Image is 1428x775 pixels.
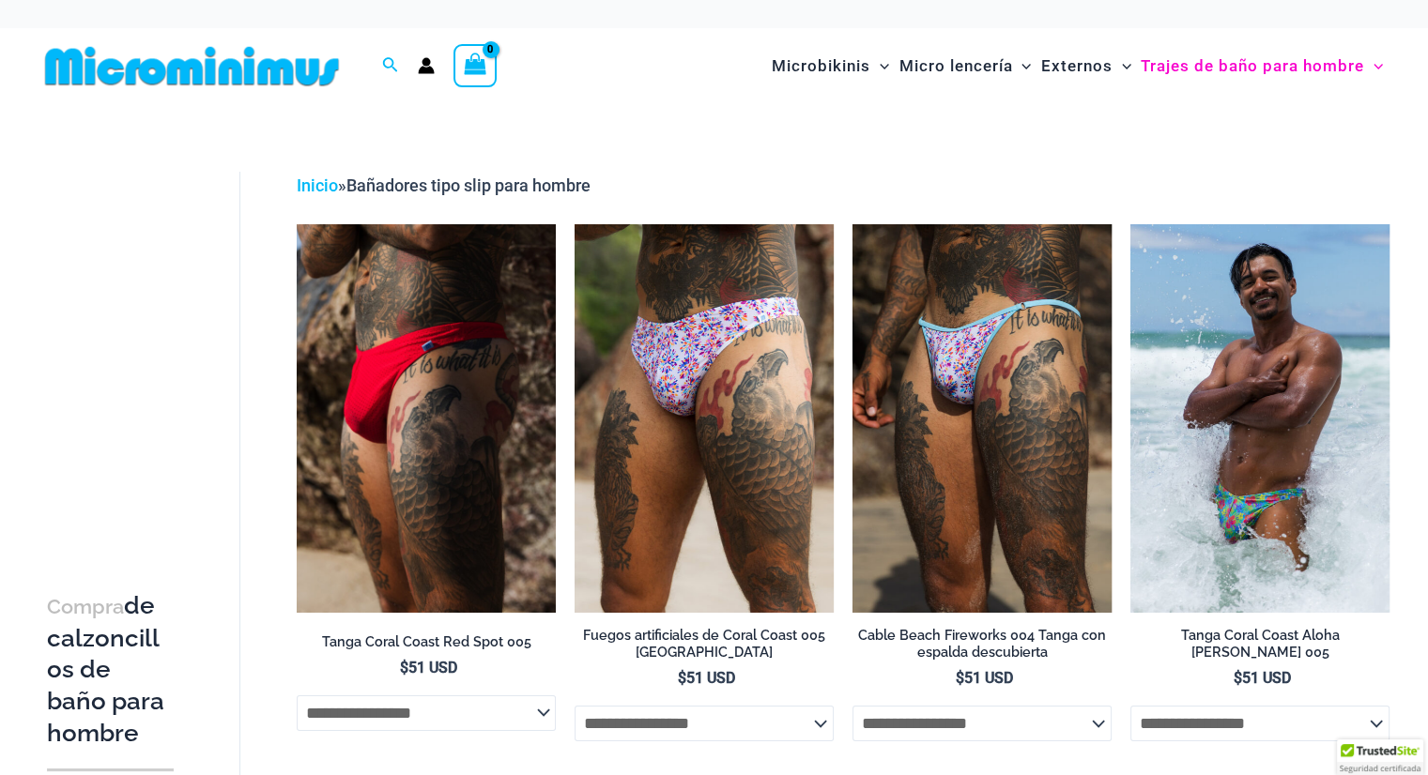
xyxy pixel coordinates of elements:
[767,38,894,95] a: MicrobikinisAlternar menúAlternar menú
[1337,739,1423,775] div: Certificado por TrustedSite
[400,659,408,676] font: $
[418,57,435,74] a: Enlace del icono de la cuenta
[322,633,531,649] font: Tanga Coral Coast Red Spot 005
[1130,627,1390,669] a: Tanga Coral Coast Aloha [PERSON_NAME] 005
[47,591,164,747] font: de calzoncillos de baño para hombre
[1012,42,1031,90] span: Alternar menú
[894,38,1036,95] a: Micro lenceríaAlternar menúAlternar menú
[852,224,1112,613] a: Cable Beach Fireworks 004 Tanga con espalda descubierta 06Cable Beach Fireworks 004 Tanga con esp...
[575,224,834,613] img: Fuegos artificiales de Coral Coast 005 Tanga 01
[1181,627,1340,661] font: Tanga Coral Coast Aloha [PERSON_NAME] 005
[764,35,1390,98] nav: Navegación del sitio
[852,224,1112,613] img: Cable Beach Fireworks 004 Tanga con espalda descubierta 06
[1041,56,1113,75] font: Externos
[297,224,556,613] a: Tanga Coral Coast Red Spot 005 11Tanga Coral Coast Red Spot 005 12Tanga Coral Coast Red Spot 005 12
[338,175,346,195] font: »
[47,595,124,618] font: Compra
[678,669,686,687] font: $
[1234,669,1242,687] font: $
[686,669,735,687] font: 51 USD
[852,627,1112,669] a: Cable Beach Fireworks 004 Tanga con espalda descubierta
[772,56,870,75] font: Microbikinis
[1036,38,1136,95] a: ExternosAlternar menúAlternar menú
[47,157,216,532] iframe: Certificado por TrustedSite
[382,54,399,78] a: Enlace del icono de búsqueda
[297,224,556,613] img: Tanga Coral Coast Red Spot 005 11
[870,42,889,90] span: Alternar menú
[346,175,591,195] font: Bañadores tipo slip para hombre
[964,669,1013,687] font: 51 USD
[1136,38,1388,95] a: Trajes de baño para hombreAlternar menúAlternar menú
[858,627,1106,661] font: Cable Beach Fireworks 004 Tanga con espalda descubierta
[297,175,338,195] a: Inicio
[575,627,834,669] a: Fuegos artificiales de Coral Coast 005 [GEOGRAPHIC_DATA]
[453,44,497,87] a: Ver carrito de compras, vacío
[898,56,1012,75] font: Micro lencería
[1242,669,1291,687] font: 51 USD
[1364,42,1383,90] span: Alternar menú
[297,633,556,658] a: Tanga Coral Coast Red Spot 005
[408,659,457,676] font: 51 USD
[956,669,964,687] font: $
[575,224,834,613] a: Fuegos artificiales de Coral Coast 005 Tanga 01Fuegos artificiales de Coral Coast 005 Tanga 02Fue...
[1130,224,1390,613] a: Tanga Coral Coast Aloha Bloom 005 09Tanga Coral Coast Aloha Bloom 005 18Tanga Coral Coast Aloha B...
[1113,42,1131,90] span: Alternar menú
[1130,224,1390,613] img: Tanga Coral Coast Aloha Bloom 005 09
[583,627,825,661] font: Fuegos artificiales de Coral Coast 005 [GEOGRAPHIC_DATA]
[1141,56,1364,75] font: Trajes de baño para hombre
[38,45,346,87] img: MM SHOP LOGO PLANO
